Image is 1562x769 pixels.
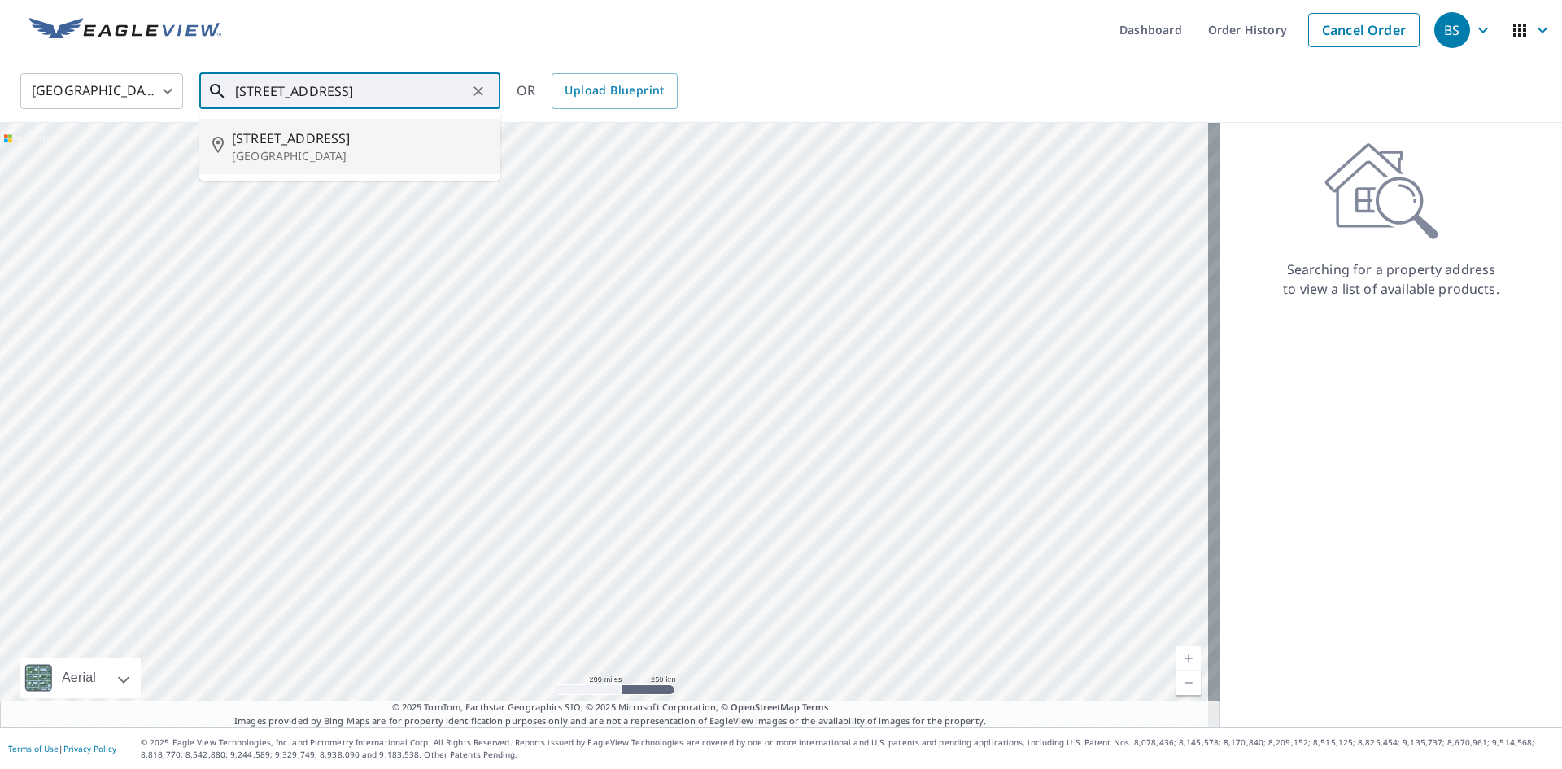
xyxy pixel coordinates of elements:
[232,148,487,164] p: [GEOGRAPHIC_DATA]
[20,658,141,698] div: Aerial
[141,736,1554,761] p: © 2025 Eagle View Technologies, Inc. and Pictometry International Corp. All Rights Reserved. Repo...
[57,658,101,698] div: Aerial
[1434,12,1470,48] div: BS
[1308,13,1420,47] a: Cancel Order
[235,68,467,114] input: Search by address or latitude-longitude
[1176,646,1201,671] a: Current Level 5, Zoom In
[8,743,59,754] a: Terms of Use
[63,743,116,754] a: Privacy Policy
[467,80,490,103] button: Clear
[8,744,116,754] p: |
[1282,260,1500,299] p: Searching for a property address to view a list of available products.
[731,701,799,713] a: OpenStreetMap
[1176,671,1201,695] a: Current Level 5, Zoom Out
[552,73,677,109] a: Upload Blueprint
[565,81,664,101] span: Upload Blueprint
[392,701,829,714] span: © 2025 TomTom, Earthstar Geographics SIO, © 2025 Microsoft Corporation, ©
[517,73,678,109] div: OR
[20,68,183,114] div: [GEOGRAPHIC_DATA]
[802,701,829,713] a: Terms
[29,18,221,42] img: EV Logo
[232,129,487,148] span: [STREET_ADDRESS]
